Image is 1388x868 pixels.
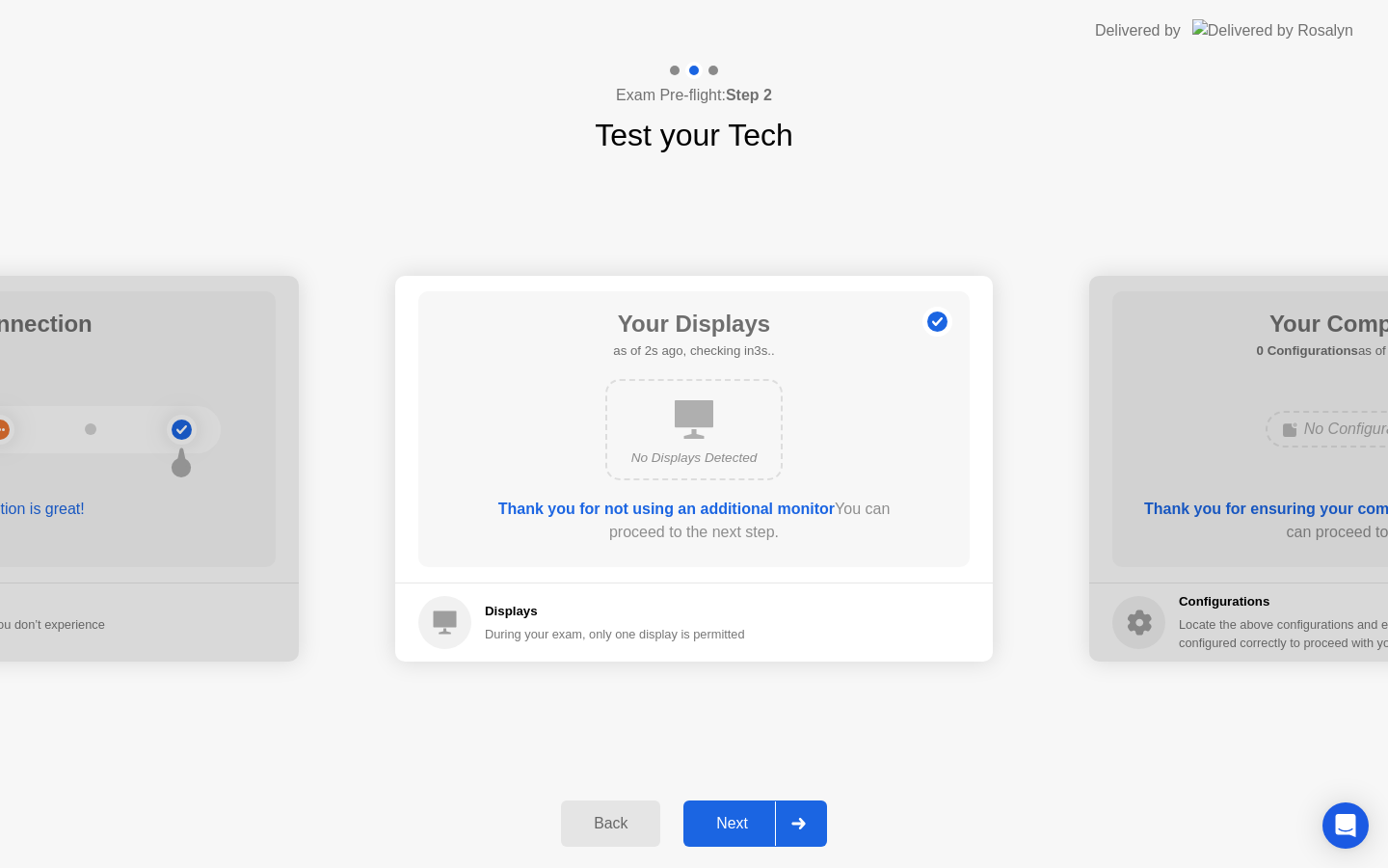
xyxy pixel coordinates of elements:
[485,625,745,643] div: During your exam, only one display is permitted
[683,800,827,847] button: Next
[567,815,654,832] div: Back
[1095,19,1181,42] div: Delivered by
[623,448,765,468] div: No Displays Detected
[613,307,774,341] h1: Your Displays
[616,84,772,107] h4: Exam Pre-flight:
[485,602,745,621] h5: Displays
[1322,802,1369,849] div: Open Intercom Messenger
[561,800,660,847] button: Back
[473,498,915,544] div: You can proceed to the next step.
[613,341,774,361] h5: as of 2s ago, checking in3s..
[1192,19,1353,41] img: Delivered by Rosalyn
[726,87,772,103] b: Step 2
[689,815,775,832] div: Next
[498,501,835,517] b: Thank you for not using an additional monitor
[595,112,793,158] h1: Test your Tech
